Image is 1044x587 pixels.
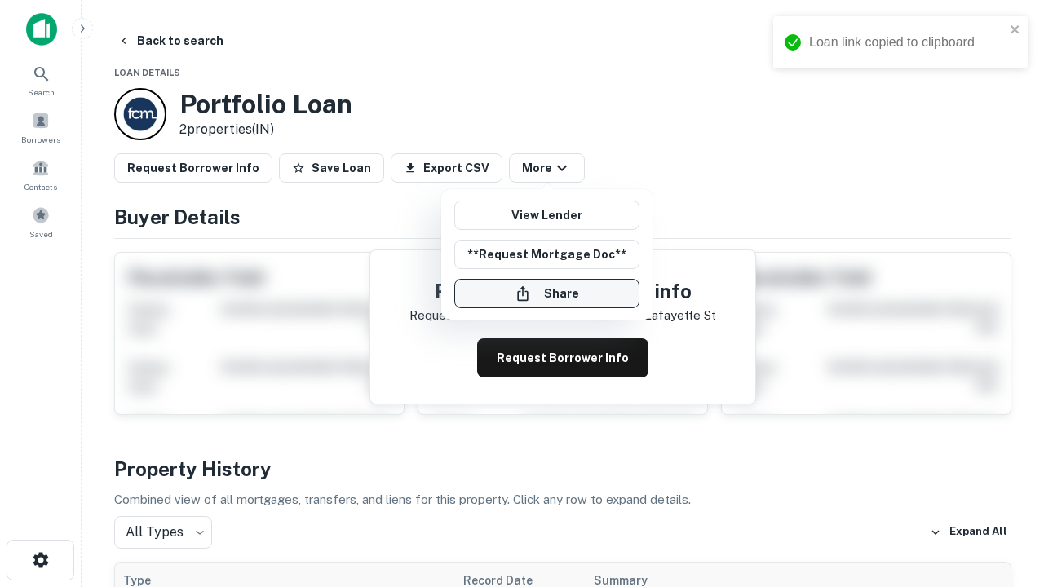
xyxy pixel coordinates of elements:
button: **Request Mortgage Doc** [454,240,639,269]
div: Loan link copied to clipboard [809,33,1005,52]
button: Share [454,279,639,308]
button: close [1010,23,1021,38]
iframe: Chat Widget [962,404,1044,483]
a: View Lender [454,201,639,230]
